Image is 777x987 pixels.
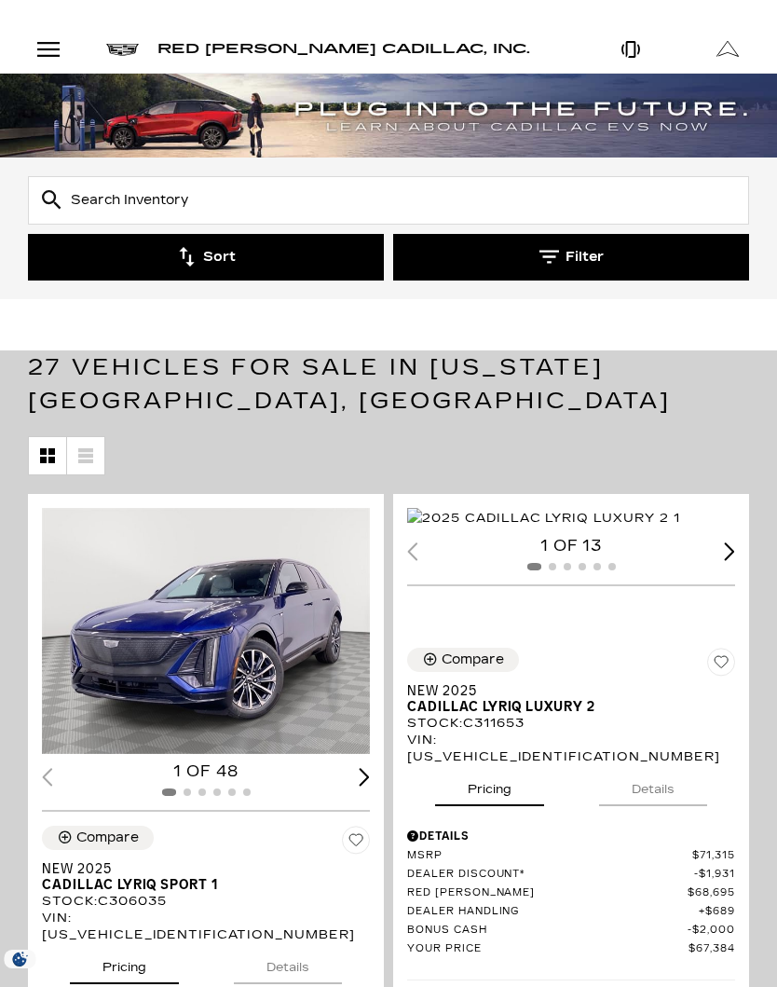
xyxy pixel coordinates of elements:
[442,651,504,668] div: Compare
[407,683,735,715] a: New 2025Cadillac LYRIQ Luxury 2
[42,910,370,943] div: VIN: [US_VEHICLE_IDENTIFICATION_NUMBER]
[407,648,519,672] button: Compare Vehicle
[28,176,749,225] input: Search Inventory
[407,508,735,529] div: 1 / 2
[407,924,688,938] span: Bonus Cash
[407,715,735,732] div: Stock : C311653
[407,924,735,938] a: Bonus Cash $2,000
[435,765,544,806] button: pricing tab
[583,26,680,73] a: Open Phone Modal
[407,849,735,863] a: MSRP $71,315
[157,41,530,57] span: Red [PERSON_NAME] Cadillac, Inc.
[407,849,692,863] span: MSRP
[407,942,688,956] span: Your Price
[407,905,735,919] a: Dealer Handling $689
[407,886,688,900] span: Red [PERSON_NAME]
[42,877,356,893] span: Cadillac LYRIQ Sport 1
[694,868,735,882] span: $1,931
[407,683,721,699] span: New 2025
[42,508,370,754] img: 2025 Cadillac LYRIQ Sport 1 1
[407,942,735,956] a: Your Price $67,384
[407,699,721,715] span: Cadillac LYRIQ Luxury 2
[342,826,370,861] button: Save Vehicle
[28,354,671,414] span: 27 Vehicles for Sale in [US_STATE][GEOGRAPHIC_DATA], [GEOGRAPHIC_DATA]
[688,942,735,956] span: $67,384
[407,886,735,900] a: Red [PERSON_NAME] $68,695
[42,861,356,877] span: New 2025
[76,829,139,846] div: Compare
[157,43,530,56] a: Red [PERSON_NAME] Cadillac, Inc.
[42,861,370,893] a: New 2025Cadillac LYRIQ Sport 1
[42,826,154,850] button: Compare Vehicle
[42,893,370,910] div: Stock : C306035
[707,648,735,683] button: Save Vehicle
[599,765,707,806] button: details tab
[106,43,139,56] a: Cadillac logo
[70,943,179,984] button: pricing tab
[106,44,139,56] img: Cadillac logo
[407,868,694,882] span: Dealer Discount*
[724,542,735,560] div: Next slide
[42,508,370,754] div: 1 / 2
[407,536,735,556] div: 1 of 13
[688,924,735,938] span: $2,000
[699,905,735,919] span: $689
[407,508,680,528] img: 2025 Cadillac LYRIQ Luxury 2 1
[393,234,749,281] button: Filter
[42,761,370,782] div: 1 of 48
[234,943,342,984] button: details tab
[407,828,735,844] div: Pricing Details - New 2025 Cadillac LYRIQ Luxury 2
[680,26,777,73] a: Open Get Directions Modal
[692,849,735,863] span: $71,315
[407,905,699,919] span: Dealer Handling
[688,886,735,900] span: $68,695
[407,868,735,882] a: Dealer Discount* $1,931
[28,234,384,281] button: Sort
[407,732,735,765] div: VIN: [US_VEHICLE_IDENTIFICATION_NUMBER]
[359,768,370,786] div: Next slide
